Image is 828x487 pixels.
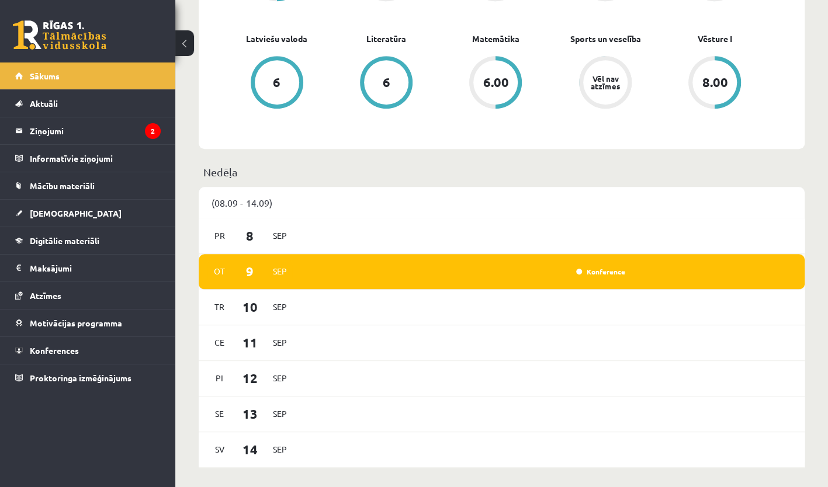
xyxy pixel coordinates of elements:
a: Latviešu valoda [246,33,307,45]
span: Tr [207,298,232,316]
span: Pr [207,227,232,245]
span: Sākums [30,71,60,81]
span: Ot [207,262,232,280]
a: Sports un veselība [570,33,640,45]
span: 10 [232,297,268,316]
a: Konferences [15,337,161,364]
div: 6 [383,76,390,89]
legend: Informatīvie ziņojumi [30,145,161,172]
span: Ce [207,333,232,352]
a: Sākums [15,62,161,89]
a: Mācību materiāli [15,172,161,199]
a: Aktuāli [15,90,161,117]
span: Sep [268,333,292,352]
legend: Maksājumi [30,255,161,281]
span: 14 [232,440,268,459]
span: 12 [232,368,268,388]
a: Matemātika [472,33,519,45]
a: Literatūra [366,33,406,45]
p: Nedēļa [203,164,800,180]
span: Se [207,405,232,423]
span: Sep [268,369,292,387]
i: 2 [145,123,161,139]
span: 8 [232,226,268,245]
span: Atzīmes [30,290,61,301]
a: 6 [331,56,441,111]
a: Rīgas 1. Tālmācības vidusskola [13,20,106,50]
div: 8.00 [702,76,727,89]
span: [DEMOGRAPHIC_DATA] [30,208,122,218]
span: 11 [232,333,268,352]
div: Vēl nav atzīmes [589,75,622,90]
a: Atzīmes [15,282,161,309]
span: Proktoringa izmēģinājums [30,373,131,383]
a: [DEMOGRAPHIC_DATA] [15,200,161,227]
span: Konferences [30,345,79,356]
a: Digitālie materiāli [15,227,161,254]
div: 6.00 [483,76,508,89]
a: Informatīvie ziņojumi [15,145,161,172]
span: Pi [207,369,232,387]
span: 9 [232,262,268,281]
a: Vēsture I [698,33,732,45]
a: 8.00 [660,56,770,111]
a: Proktoringa izmēģinājums [15,364,161,391]
a: 6.00 [441,56,550,111]
a: Motivācijas programma [15,309,161,336]
span: Sep [268,227,292,245]
a: Ziņojumi2 [15,117,161,144]
span: Mācību materiāli [30,180,95,191]
span: Sep [268,405,292,423]
a: Konference [576,267,625,276]
span: Motivācijas programma [30,318,122,328]
div: (08.09 - 14.09) [199,187,805,218]
span: Sv [207,440,232,458]
a: Vēl nav atzīmes [550,56,660,111]
a: Maksājumi [15,255,161,281]
span: Digitālie materiāli [30,235,99,246]
a: 6 [222,56,331,111]
span: Aktuāli [30,98,58,109]
span: 13 [232,404,268,423]
legend: Ziņojumi [30,117,161,144]
span: Sep [268,440,292,458]
span: Sep [268,298,292,316]
span: Sep [268,262,292,280]
div: 6 [273,76,280,89]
